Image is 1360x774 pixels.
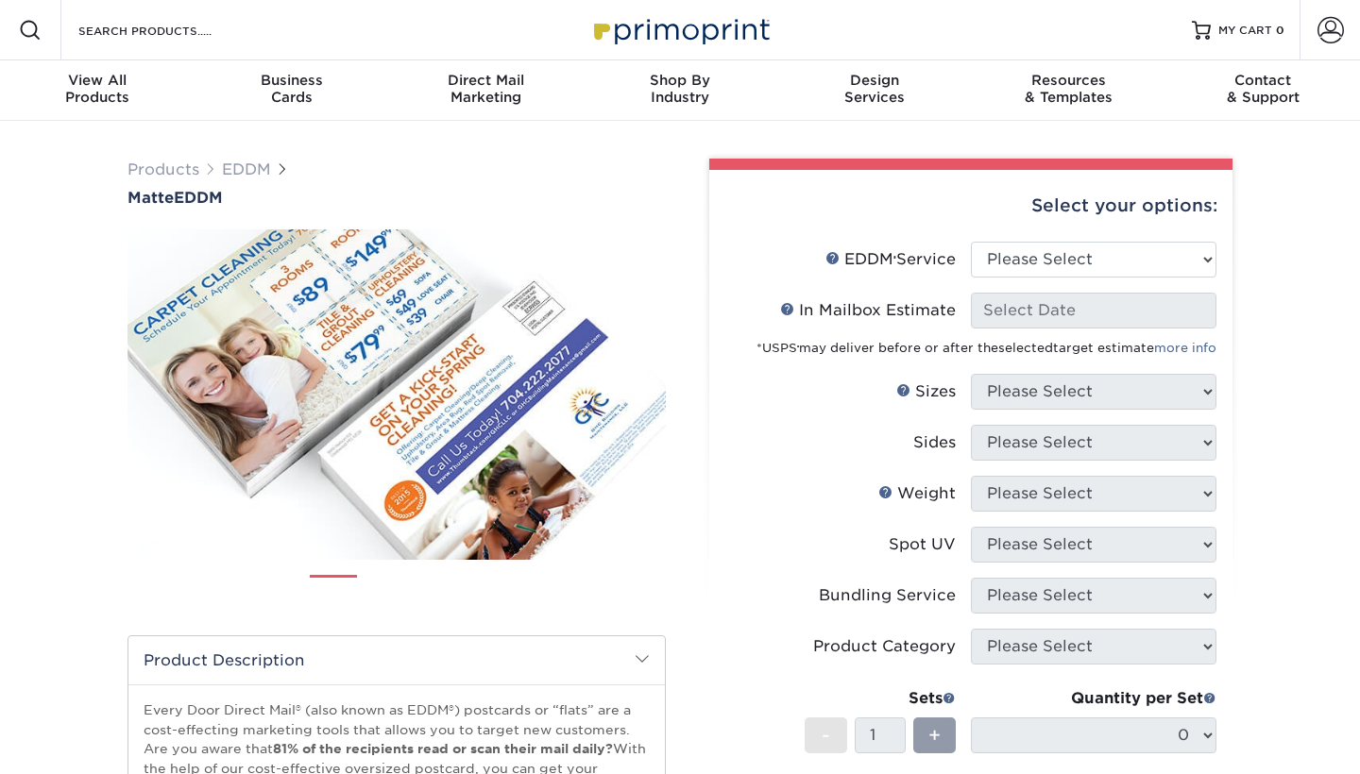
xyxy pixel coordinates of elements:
input: Select Date [971,293,1216,328]
span: Direct Mail [388,72,583,89]
sup: ® [893,255,896,262]
input: SEARCH PRODUCTS..... [76,19,261,42]
div: Sets [805,687,956,710]
span: MY CART [1218,23,1272,39]
a: Products [127,160,199,178]
div: EDDM Service [825,248,956,271]
sup: ® [797,345,799,350]
a: DesignServices [777,60,972,121]
span: selected [998,341,1053,355]
div: In Mailbox Estimate [780,299,956,322]
h1: EDDM [127,189,666,207]
div: & Templates [972,72,1166,106]
span: Contact [1165,72,1360,89]
img: EDDM 03 [436,567,484,614]
a: more info [1154,341,1216,355]
a: Resources& Templates [972,60,1166,121]
img: EDDM 01 [310,568,357,615]
a: Direct MailMarketing [388,60,583,121]
a: BusinessCards [195,60,389,121]
a: Shop ByIndustry [583,60,777,121]
div: Select your options: [724,170,1217,242]
div: Marketing [388,72,583,106]
span: - [822,721,830,749]
span: Design [777,72,972,89]
a: MatteEDDM [127,189,666,207]
div: Services [777,72,972,106]
h2: Product Description [128,636,665,684]
span: Resources [972,72,1166,89]
img: EDDM 02 [373,567,420,614]
span: Business [195,72,389,89]
div: Bundling Service [819,584,956,607]
div: Industry [583,72,777,106]
div: Weight [878,482,956,505]
div: Spot UV [889,533,956,556]
a: EDDM [222,160,271,178]
div: & Support [1165,72,1360,106]
span: + [928,721,941,749]
small: *USPS may deliver before or after the target estimate [756,341,1216,355]
div: Cards [195,72,389,106]
div: Sides [913,431,956,454]
img: Primoprint [586,9,774,50]
span: Shop By [583,72,777,89]
div: Product Category [813,635,956,658]
div: Quantity per Set [971,687,1216,710]
span: 0 [1276,24,1284,37]
a: Contact& Support [1165,60,1360,121]
span: Matte [127,189,174,207]
img: Matte 01 [127,216,666,574]
strong: 81% of the recipients read or scan their mail daily? [273,741,613,756]
div: Sizes [896,380,956,403]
